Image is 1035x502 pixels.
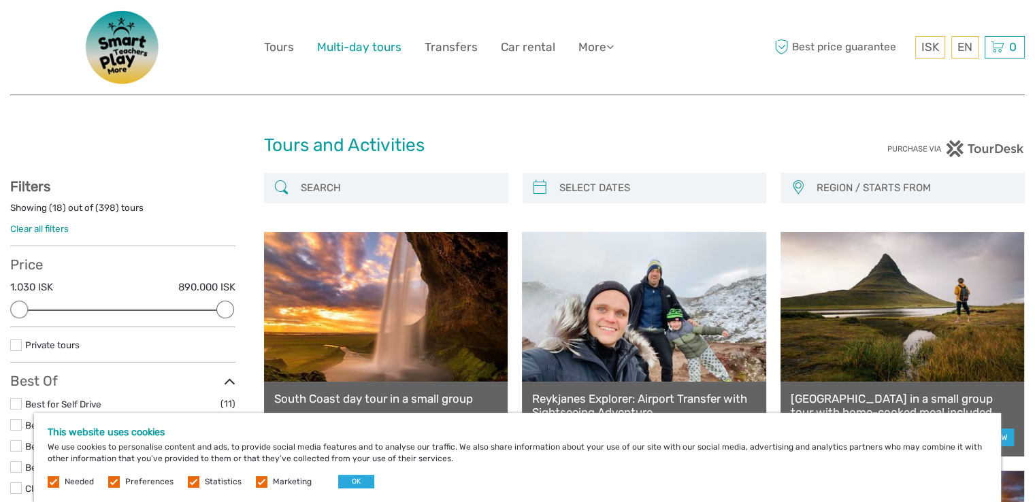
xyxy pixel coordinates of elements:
[274,392,497,405] a: South Coast day tour in a small group
[25,399,101,409] a: Best for Self Drive
[264,135,772,156] h1: Tours and Activities
[125,476,174,488] label: Preferences
[25,462,85,473] a: Best of Winter
[25,483,80,494] a: Classic Tours
[10,178,50,195] strong: Filters
[921,40,939,54] span: ISK
[554,176,760,200] input: SELECT DATES
[205,476,242,488] label: Statistics
[273,476,312,488] label: Marketing
[34,413,1001,502] div: We use cookies to personalise content and ads, to provide social media features and to analyse ou...
[771,36,912,58] span: Best price guarantee
[10,280,53,295] label: 1.030 ISK
[25,339,80,350] a: Private tours
[99,201,116,214] label: 398
[25,441,94,452] a: Best of Summer
[10,223,69,234] a: Clear all filters
[532,392,755,420] a: Reykjanes Explorer: Airport Transfer with Sightseeing Adventure
[10,256,235,273] h3: Price
[810,177,1018,199] button: REGION / STARTS FROM
[951,36,979,58] div: EN
[264,37,294,57] a: Tours
[25,420,165,431] a: Best of Reykjanes/Eruption Sites
[578,37,614,57] a: More
[887,140,1025,157] img: PurchaseViaTourDesk.png
[10,373,235,389] h3: Best Of
[317,37,401,57] a: Multi-day tours
[178,280,235,295] label: 890.000 ISK
[52,201,63,214] label: 18
[501,37,555,57] a: Car rental
[425,37,478,57] a: Transfers
[10,201,235,222] div: Showing ( ) out of ( ) tours
[295,176,502,200] input: SEARCH
[791,392,1014,420] a: [GEOGRAPHIC_DATA] in a small group tour with home-cooked meal included
[69,10,178,84] img: 3577-08614e58-788b-417f-8607-12aa916466bf_logo_big.png
[65,476,94,488] label: Needed
[1007,40,1019,54] span: 0
[48,426,987,438] h5: This website uses cookies
[220,396,235,412] span: (11)
[338,475,374,488] button: OK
